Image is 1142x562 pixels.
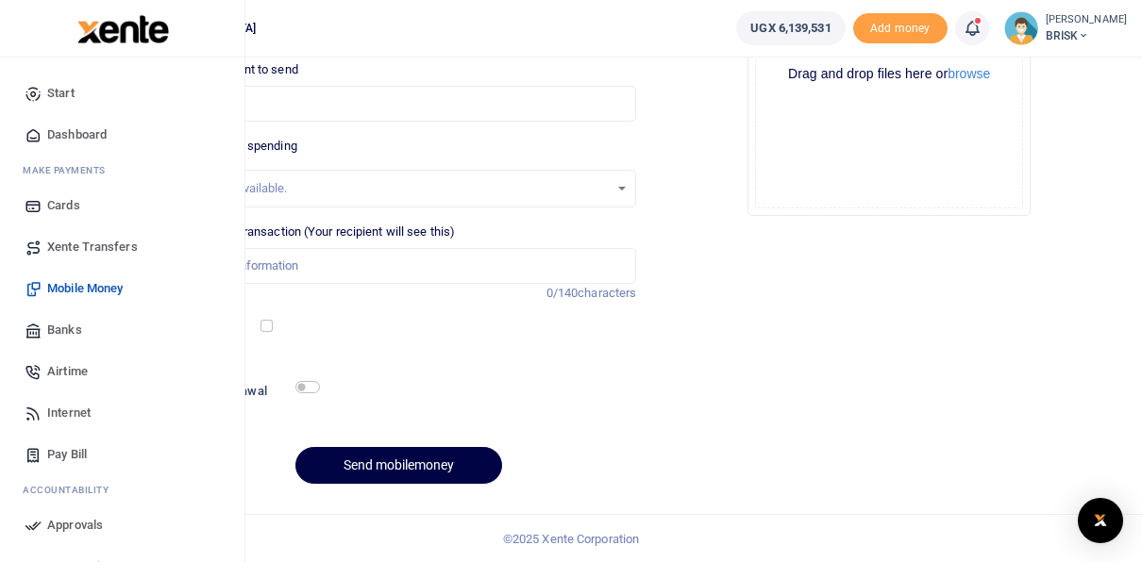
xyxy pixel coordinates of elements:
[47,84,75,103] span: Start
[15,309,229,351] a: Banks
[15,475,229,504] li: Ac
[948,67,990,80] button: browse
[15,73,229,114] a: Start
[15,114,229,156] a: Dashboard
[47,125,107,144] span: Dashboard
[295,447,502,484] button: Send mobilemoney
[853,13,948,44] li: Toup your wallet
[161,248,637,284] input: Enter extra information
[1004,11,1127,45] a: profile-user [PERSON_NAME] BRISK
[578,286,636,300] span: characters
[47,279,123,298] span: Mobile Money
[15,504,229,546] a: Approvals
[47,445,87,464] span: Pay Bill
[1046,27,1127,44] span: BRISK
[15,434,229,475] a: Pay Bill
[756,65,1022,83] div: Drag and drop files here or
[853,13,948,44] span: Add money
[47,321,82,339] span: Banks
[15,351,229,392] a: Airtime
[47,362,88,381] span: Airtime
[47,238,138,256] span: Xente Transfers
[37,483,109,497] span: countability
[750,19,831,38] span: UGX 6,139,531
[161,223,456,241] label: Memo for this transaction (Your recipient will see this)
[47,516,103,535] span: Approvals
[1004,11,1038,45] img: profile-user
[15,268,229,309] a: Mobile Money
[15,156,229,185] li: M
[546,286,579,300] span: 0/140
[853,20,948,34] a: Add money
[1046,12,1127,28] small: [PERSON_NAME]
[47,196,80,215] span: Cards
[32,163,106,177] span: ake Payments
[1078,498,1123,543] div: Open Intercom Messenger
[47,404,91,422] span: Internet
[15,185,229,226] a: Cards
[736,11,845,45] a: UGX 6,139,531
[176,179,610,198] div: No options available.
[161,86,637,122] input: UGX
[15,226,229,268] a: Xente Transfers
[77,15,169,43] img: logo-large
[729,11,852,45] li: Wallet ballance
[15,392,229,434] a: Internet
[76,21,169,35] a: logo-small logo-large logo-large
